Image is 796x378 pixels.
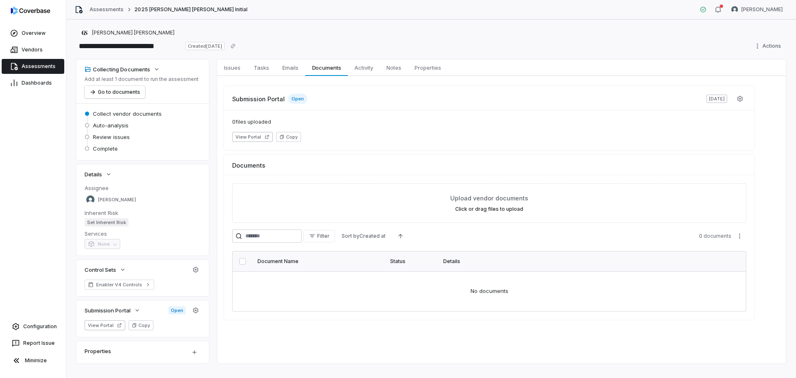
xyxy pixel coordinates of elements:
button: Brittany Durbin avatar[PERSON_NAME] [726,3,788,16]
button: Actions [752,40,786,52]
label: Click or drag files to upload [455,206,523,212]
span: Issues [221,62,244,73]
span: 0 documents [699,233,731,239]
button: Go to documents [85,86,145,98]
button: Filter [303,230,335,242]
span: Set Inherent Risk [85,218,129,227]
div: Document Name [257,258,380,265]
button: More actions [733,230,746,242]
a: Enabler V4 Controls [85,280,154,290]
span: Enabler V4 Controls [96,281,143,288]
button: Copy [276,132,301,142]
button: Copy [129,320,153,330]
a: Vendors [2,42,64,57]
span: Documents [232,161,265,170]
img: Brittany Durbin avatar [731,6,738,13]
a: Configuration [3,319,63,334]
span: Upload vendor documents [450,194,528,202]
button: Minimize [3,352,63,369]
span: Open [288,94,307,104]
p: Add at least 1 document to run the assessment [85,76,199,83]
span: Configuration [23,323,57,330]
span: Notes [383,62,405,73]
a: Assessments [90,6,124,13]
span: Dashboards [22,80,52,86]
span: [PERSON_NAME] [98,197,136,203]
button: Report Issue [3,336,63,351]
dt: Inherent Risk [85,209,201,217]
span: [PERSON_NAME] [741,6,783,13]
button: Collecting Documents [82,62,163,77]
span: 2025 [PERSON_NAME] [PERSON_NAME] Initial [134,6,248,13]
span: Overview [22,30,46,37]
div: Details [443,258,721,265]
a: Overview [2,26,64,41]
div: Collecting Documents [85,66,150,73]
td: No documents [233,271,746,311]
button: Details [82,167,114,182]
button: View Portal [85,320,125,330]
span: Filter [317,233,330,239]
span: Submission Portal [85,307,131,314]
button: https://goldmansachs.com/[PERSON_NAME] [PERSON_NAME] [78,25,177,40]
span: Review issues [93,133,130,141]
dt: Services [85,230,201,237]
span: Created [DATE] [185,42,224,50]
span: Minimize [25,357,47,364]
span: 0 files uploaded [232,119,746,125]
span: Auto-analysis [93,122,129,129]
span: Emails [279,62,302,73]
span: Submission Portal [232,95,285,103]
button: Control Sets [82,262,129,277]
img: Brittany Durbin avatar [86,195,95,204]
dt: Assignee [85,184,201,192]
button: Copy link [226,39,240,54]
span: Report Issue [23,340,55,346]
svg: Ascending [397,233,404,239]
span: Assessments [22,63,56,70]
span: Open [168,306,186,315]
span: Activity [351,62,376,73]
span: Tasks [250,62,272,73]
button: Ascending [392,230,409,242]
button: View Portal [232,132,273,142]
div: Status [390,258,433,265]
span: Vendors [22,46,43,53]
img: logo-D7KZi-bG.svg [11,7,50,15]
a: Dashboards [2,76,64,90]
span: Complete [93,145,118,152]
span: Properties [411,62,444,73]
span: Documents [309,62,345,73]
span: Details [85,171,102,178]
span: [DATE] [706,95,727,103]
span: Collect vendor documents [93,110,162,117]
span: Control Sets [85,266,116,273]
button: Submission Portal [82,303,143,318]
span: [PERSON_NAME] [PERSON_NAME] [92,29,175,36]
button: Sort byCreated at [337,230,391,242]
a: Assessments [2,59,64,74]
